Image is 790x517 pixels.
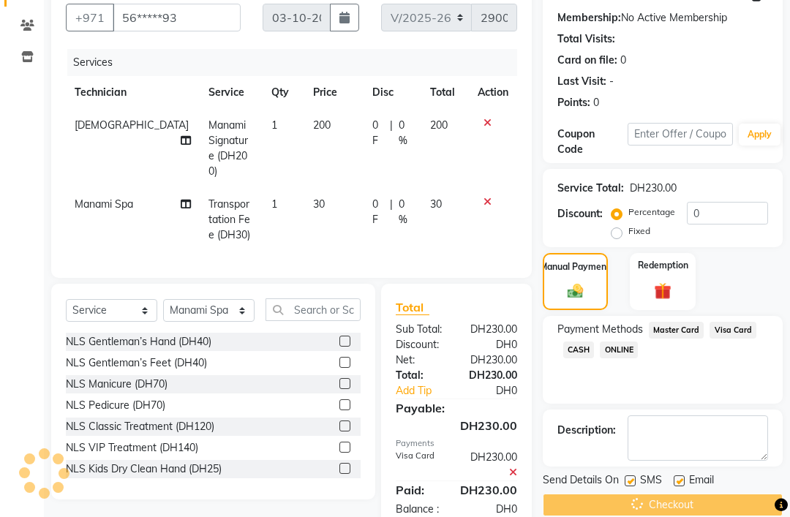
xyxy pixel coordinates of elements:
input: Search or Scan [266,298,361,321]
span: SMS [640,472,662,491]
div: NLS Classic Treatment (DH120) [66,419,214,434]
div: Balance : [385,502,456,517]
div: DH230.00 [385,417,528,434]
div: NLS Pedicure (DH70) [66,398,165,413]
span: Transportation Fee (DH30) [208,197,250,241]
span: 30 [430,197,442,211]
label: Redemption [638,259,688,272]
div: NLS Gentleman’s Feet (DH40) [66,355,207,371]
span: 30 [313,197,325,211]
div: DH230.00 [456,322,528,337]
span: CASH [563,341,595,358]
div: Service Total: [557,181,624,196]
div: DH0 [468,383,528,399]
div: DH230.00 [630,181,677,196]
div: NLS Kids Dry Clean Hand (DH25) [66,461,222,477]
div: DH0 [456,337,528,352]
span: Master Card [649,322,704,339]
label: Percentage [628,205,675,219]
button: Apply [739,124,780,146]
button: +971 [66,4,114,31]
label: Manual Payment [540,260,610,273]
div: Points: [557,95,590,110]
th: Service [200,76,263,109]
div: Net: [385,352,456,368]
th: Action [469,76,517,109]
div: Discount: [557,206,603,222]
span: Send Details On [543,472,619,491]
div: 0 [620,53,626,68]
div: NLS Gentleman’s Hand (DH40) [66,334,211,350]
div: No Active Membership [557,10,768,26]
div: DH230.00 [456,352,528,368]
span: Manami Signature (DH200) [208,118,248,178]
span: | [390,197,393,227]
span: Email [689,472,714,491]
img: _cash.svg [563,282,587,300]
div: Card on file: [557,53,617,68]
div: NLS Manicure (DH70) [66,377,168,392]
div: DH230.00 [456,368,528,383]
input: Search by Name/Mobile/Email/Code [113,4,241,31]
div: DH230.00 [449,481,528,499]
span: 200 [430,118,448,132]
div: Membership: [557,10,621,26]
img: _gift.svg [649,281,676,301]
div: Last Visit: [557,74,606,89]
div: Total Visits: [557,31,615,47]
span: 0 F [372,118,384,148]
div: Discount: [385,337,456,352]
span: Payment Methods [557,322,643,337]
span: Total [396,300,429,315]
span: 0 F [372,197,384,227]
span: Manami Spa [75,197,133,211]
span: ONLINE [600,341,638,358]
th: Technician [66,76,200,109]
div: 0 [593,95,599,110]
div: - [609,74,614,89]
span: 200 [313,118,331,132]
span: 0 % [399,118,413,148]
div: Coupon Code [557,127,628,157]
span: 1 [271,118,277,132]
span: 0 % [399,197,413,227]
div: Payable: [385,399,528,417]
th: Total [421,76,469,109]
input: Enter Offer / Coupon Code [628,123,733,146]
div: Services [67,49,528,76]
th: Price [304,76,364,109]
span: 1 [271,197,277,211]
span: Visa Card [710,322,756,339]
div: Total: [385,368,456,383]
div: Visa Card [385,450,456,480]
div: NLS VIP Treatment (DH140) [66,440,198,456]
a: Add Tip [385,383,468,399]
div: Payments [396,437,517,450]
th: Disc [364,76,421,109]
span: [DEMOGRAPHIC_DATA] [75,118,189,132]
div: DH0 [456,502,528,517]
div: DH230.00 [456,450,528,480]
th: Qty [263,76,304,109]
label: Fixed [628,224,650,238]
div: Description: [557,423,616,438]
div: Paid: [385,481,449,499]
div: Sub Total: [385,322,456,337]
span: | [390,118,393,148]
